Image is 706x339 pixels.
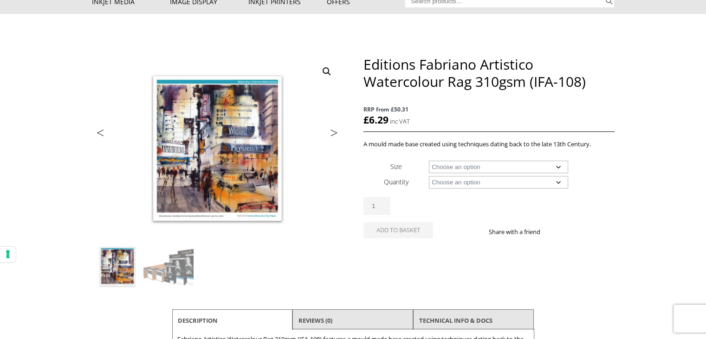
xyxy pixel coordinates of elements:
a: View full-screen image gallery [318,63,335,80]
img: email sharing button [574,228,581,235]
img: twitter sharing button [563,228,570,235]
button: Add to basket [363,222,433,238]
label: Quantity [384,177,408,186]
img: Editions Fabriano Artistico Watercolour Rag 310gsm (IFA-108) - Image 2 [143,241,194,292]
span: RRP from £50.31 [363,104,614,115]
img: Editions Fabriano Artistico Watercolour Rag 310gsm (IFA-108) [92,241,142,292]
a: Reviews (0) [298,312,332,329]
p: A mould made base created using techniques dating back to the late 13th Century. [363,139,614,150]
a: TECHNICAL INFO & DOCS [419,312,492,329]
img: facebook sharing button [551,228,559,235]
label: Size [390,162,402,171]
span: £ [363,113,369,126]
input: Product quantity [363,197,390,215]
h1: Editions Fabriano Artistico Watercolour Rag 310gsm (IFA-108) [363,56,614,90]
p: Share with a friend [489,227,551,237]
a: Description [178,312,218,329]
bdi: 6.29 [363,113,389,126]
